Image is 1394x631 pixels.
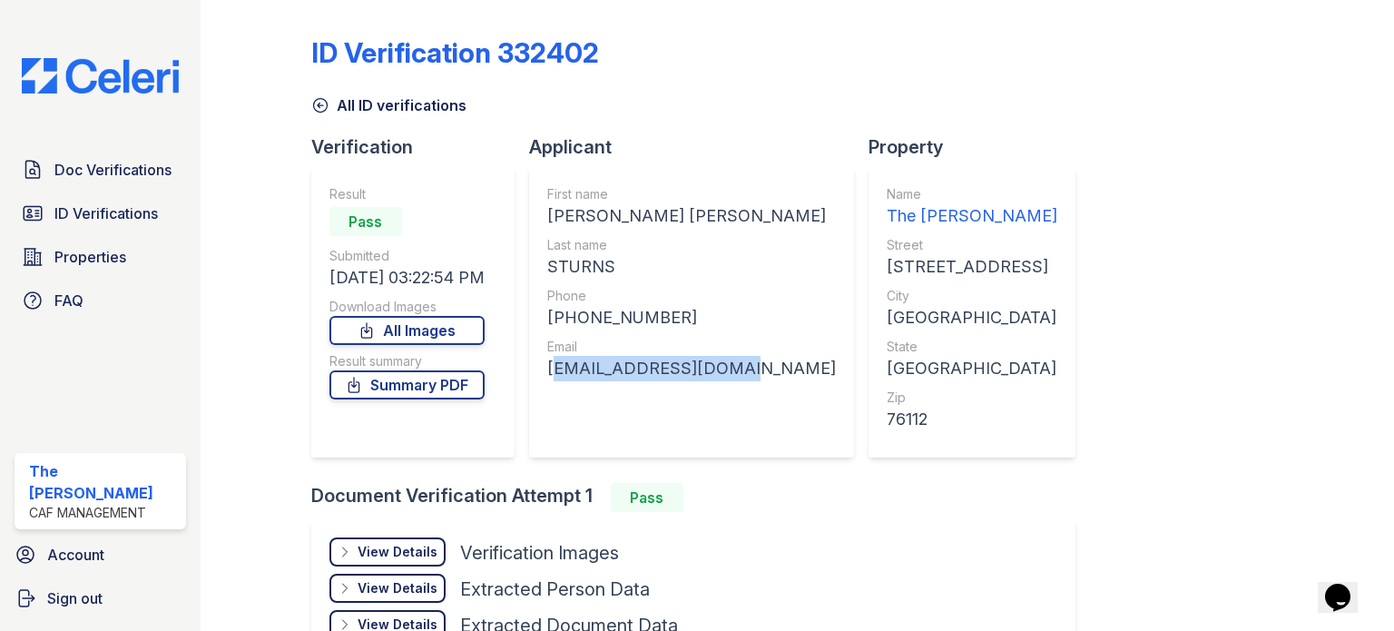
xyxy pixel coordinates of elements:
div: Document Verification Attempt 1 [311,483,1090,512]
div: Result [329,185,485,203]
div: CAF Management [29,504,179,522]
div: Download Images [329,298,485,316]
a: All ID verifications [311,94,466,116]
img: CE_Logo_Blue-a8612792a0a2168367f1c8372b55b34899dd931a85d93a1a3d3e32e68fde9ad4.png [7,58,193,94]
div: Name [887,185,1057,203]
span: ID Verifications [54,202,158,224]
div: The [PERSON_NAME] [29,460,179,504]
div: STURNS [547,254,836,280]
div: The [PERSON_NAME] [887,203,1057,229]
div: Applicant [529,134,869,160]
div: [STREET_ADDRESS] [887,254,1057,280]
div: [PHONE_NUMBER] [547,305,836,330]
div: Pass [611,483,683,512]
span: Doc Verifications [54,159,172,181]
div: View Details [358,579,437,597]
div: Zip [887,389,1057,407]
div: ID Verification 332402 [311,36,599,69]
div: [GEOGRAPHIC_DATA] [887,305,1057,330]
div: Extracted Person Data [460,577,650,602]
span: Sign out [47,587,103,609]
a: Doc Verifications [15,152,186,188]
div: Street [887,236,1057,254]
div: [GEOGRAPHIC_DATA] [887,356,1057,381]
a: Account [7,537,193,573]
a: ID Verifications [15,195,186,232]
div: [PERSON_NAME] [PERSON_NAME] [547,203,836,229]
div: Verification Images [460,540,619,566]
a: Properties [15,239,186,275]
span: Account [47,544,104,566]
span: FAQ [54,290,83,311]
a: All Images [329,316,485,345]
div: [EMAIL_ADDRESS][DOMAIN_NAME] [547,356,836,381]
div: First name [547,185,836,203]
a: Name The [PERSON_NAME] [887,185,1057,229]
div: Property [869,134,1090,160]
div: City [887,287,1057,305]
div: State [887,338,1057,356]
div: Last name [547,236,836,254]
div: [DATE] 03:22:54 PM [329,265,485,291]
div: 76112 [887,407,1057,432]
span: Properties [54,246,126,268]
div: Submitted [329,247,485,265]
a: Sign out [7,580,193,616]
div: Phone [547,287,836,305]
div: Email [547,338,836,356]
div: Result summary [329,352,485,370]
div: Pass [329,207,402,236]
a: Summary PDF [329,370,485,399]
div: View Details [358,543,437,561]
iframe: chat widget [1318,558,1376,613]
a: FAQ [15,282,186,319]
div: Verification [311,134,529,160]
